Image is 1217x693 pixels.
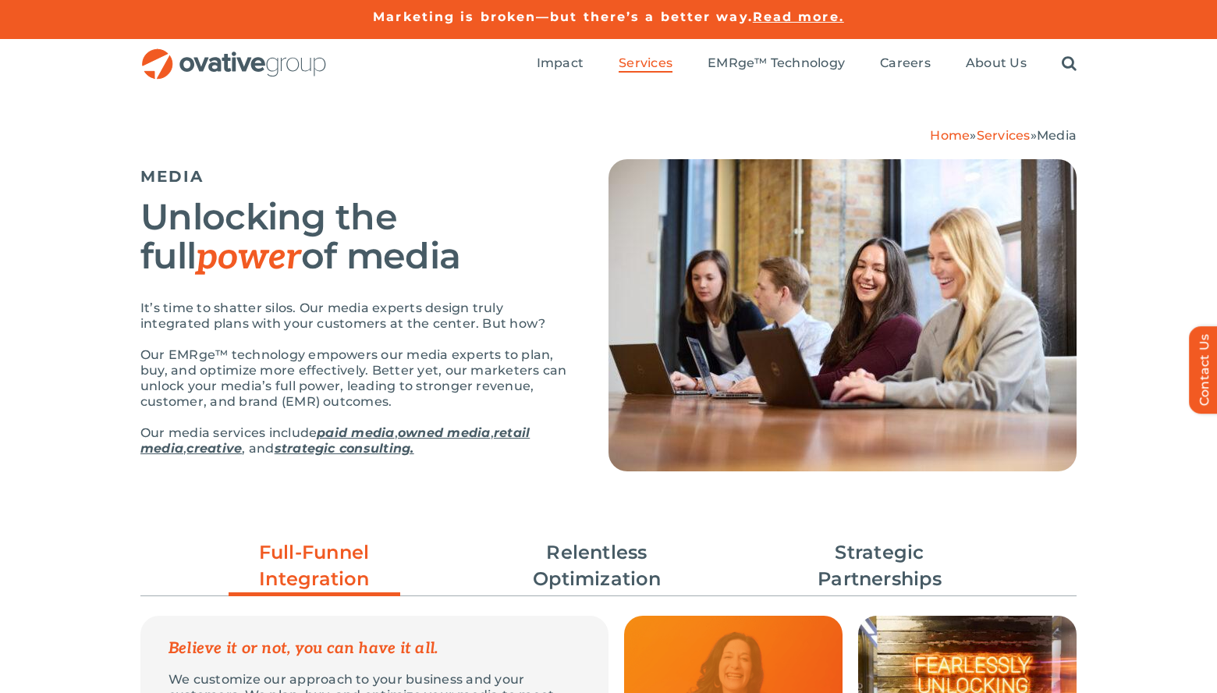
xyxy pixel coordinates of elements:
img: Media – Hero [608,159,1077,471]
a: strategic consulting. [275,441,414,456]
span: Services [619,55,672,71]
p: Our media services include , , , , and [140,425,569,457]
ul: Post Filters [140,531,1077,600]
p: It’s time to shatter silos. Our media experts design truly integrated plans with your customers a... [140,300,569,332]
em: power [196,236,301,279]
h2: Unlocking the full of media [140,197,569,277]
a: Search [1062,55,1077,73]
nav: Menu [537,39,1077,89]
span: Careers [880,55,931,71]
a: Marketing is broken—but there’s a better way. [373,9,753,24]
span: EMRge™ Technology [708,55,845,71]
a: Home [930,128,970,143]
a: Services [977,128,1031,143]
span: » » [930,128,1077,143]
a: paid media [317,425,394,440]
h5: MEDIA [140,167,569,186]
span: Impact [537,55,584,71]
a: OG_Full_horizontal_RGB [140,47,328,62]
a: Full-Funnel Integration [229,539,400,600]
span: Media [1037,128,1077,143]
a: EMRge™ Technology [708,55,845,73]
p: Our EMRge™ technology empowers our media experts to plan, buy, and optimize more effectively. Bet... [140,347,569,410]
a: Read more. [753,9,844,24]
a: About Us [966,55,1027,73]
span: About Us [966,55,1027,71]
a: Careers [880,55,931,73]
a: Strategic Partnerships [794,539,966,592]
p: Believe it or not, you can have it all. [169,641,580,656]
a: Relentless Optimization [511,539,683,592]
a: owned media [398,425,491,440]
a: Impact [537,55,584,73]
a: creative [186,441,242,456]
a: retail media [140,425,530,456]
a: Services [619,55,672,73]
